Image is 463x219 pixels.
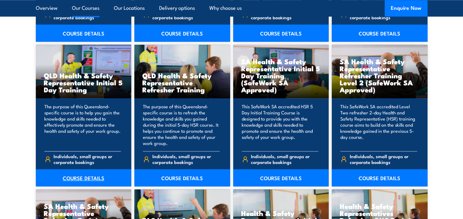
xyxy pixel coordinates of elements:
a: COURSE DETAILS [332,24,428,42]
p: This SafeWork SA accredited HSR 5 Day Initial Training Course is designed to provide you with the... [242,103,319,146]
span: Individuals, small groups or corporate bookings [251,153,318,165]
span: Individuals, small groups or corporate bookings [152,153,220,165]
span: Individuals, small groups or corporate bookings [350,153,417,165]
h3: QLD Health & Safety Representative Initial 5 Day Training [44,72,124,93]
span: Individuals, small groups or corporate bookings [350,9,417,20]
a: COURSE DETAILS [134,24,230,42]
span: Individuals, small groups or corporate bookings [251,9,318,20]
a: COURSE DETAILS [36,169,132,186]
h3: QLD Health & Safety Representative Refresher Training [142,72,222,93]
a: COURSE DETAILS [233,24,329,42]
p: The purpose of this Queensland-specific course is to refresh the knowledge and skills you gained ... [143,103,220,146]
span: Individuals, small groups or corporate bookings [54,9,121,20]
p: This SafeWork SA accredited Level Two refresher 2-day Health and Safety Representative (HSR) trai... [340,103,417,146]
a: COURSE DETAILS [332,169,428,186]
h3: SA Health & Safety Representative Refresher Training Level 2 (SafeWork SA Approved) [340,58,420,93]
span: Individuals, small groups or corporate bookings [152,9,220,20]
span: Individuals, small groups or corporate bookings [54,153,121,165]
a: COURSE DETAILS [233,169,329,186]
a: COURSE DETAILS [134,169,230,186]
a: COURSE DETAILS [36,24,132,42]
h3: SA Health & Safety Representative Initial 5 Day Training (SafeWork SA Approved) [241,58,321,93]
p: The purpose of this Queensland-specific course is to help you gain the knowledge and skills neede... [44,103,121,146]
